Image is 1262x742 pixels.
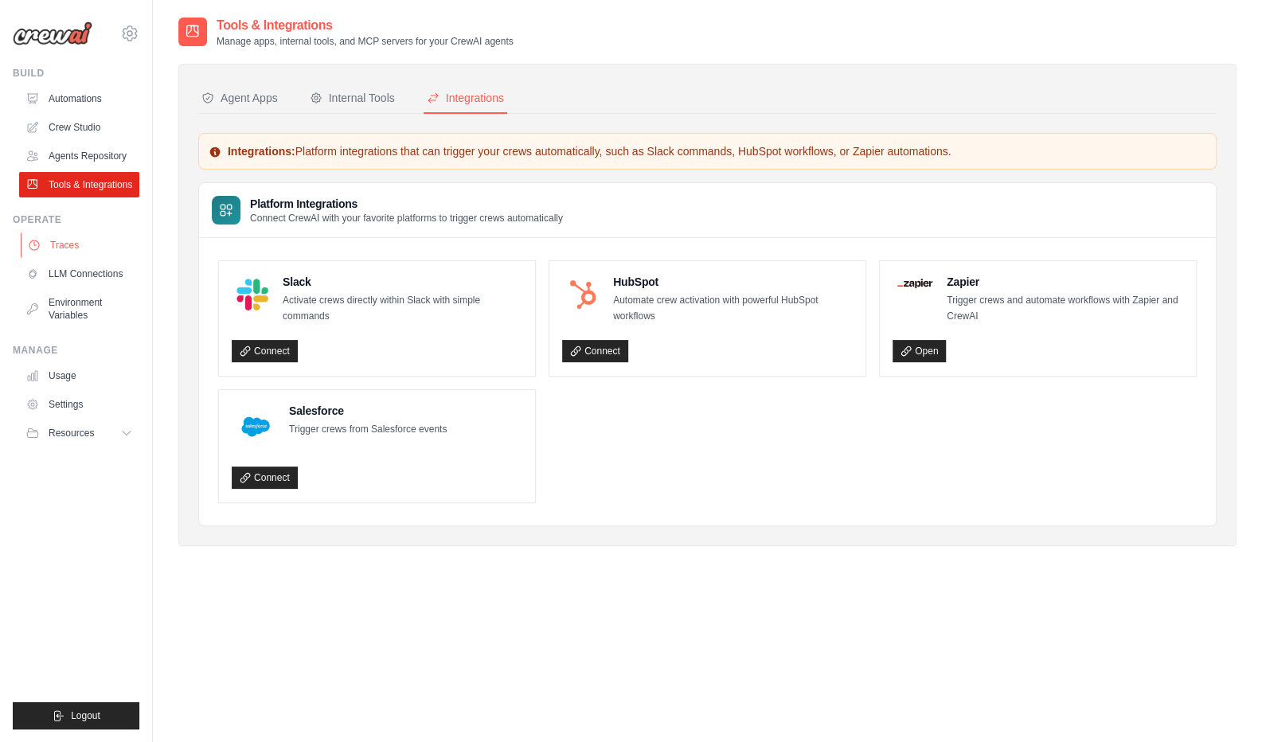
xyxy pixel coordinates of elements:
div: Integrations [427,90,504,106]
span: Resources [49,427,94,439]
h3: Platform Integrations [250,196,563,212]
p: Platform integrations that can trigger your crews automatically, such as Slack commands, HubSpot ... [209,143,1206,159]
p: Trigger crews and automate workflows with Zapier and CrewAI [947,293,1183,324]
a: Connect [232,467,298,489]
button: Resources [19,420,139,446]
a: LLM Connections [19,261,139,287]
div: Internal Tools [310,90,395,106]
a: Environment Variables [19,290,139,328]
div: Manage [13,344,139,357]
button: Agent Apps [198,84,281,114]
div: Agent Apps [201,90,278,106]
a: Connect [232,340,298,362]
button: Integrations [424,84,507,114]
a: Crew Studio [19,115,139,140]
h4: HubSpot [613,274,853,290]
a: Tools & Integrations [19,172,139,197]
a: Open [893,340,946,362]
button: Internal Tools [307,84,398,114]
img: Salesforce Logo [236,408,275,446]
h4: Zapier [947,274,1183,290]
a: Usage [19,363,139,389]
img: Slack Logo [236,279,268,310]
h4: Slack [283,274,522,290]
h4: Salesforce [289,403,447,419]
p: Connect CrewAI with your favorite platforms to trigger crews automatically [250,212,563,225]
div: Operate [13,213,139,226]
a: Settings [19,392,139,417]
p: Activate crews directly within Slack with simple commands [283,293,522,324]
p: Trigger crews from Salesforce events [289,422,447,438]
strong: Integrations: [228,145,295,158]
button: Logout [13,702,139,729]
img: HubSpot Logo [567,279,599,310]
p: Manage apps, internal tools, and MCP servers for your CrewAI agents [217,35,514,48]
a: Connect [562,340,628,362]
img: Logo [13,21,92,45]
img: Zapier Logo [897,279,932,288]
div: Build [13,67,139,80]
span: Logout [71,709,100,722]
p: Automate crew activation with powerful HubSpot workflows [613,293,853,324]
a: Agents Repository [19,143,139,169]
h2: Tools & Integrations [217,16,514,35]
a: Traces [21,232,141,258]
a: Automations [19,86,139,111]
